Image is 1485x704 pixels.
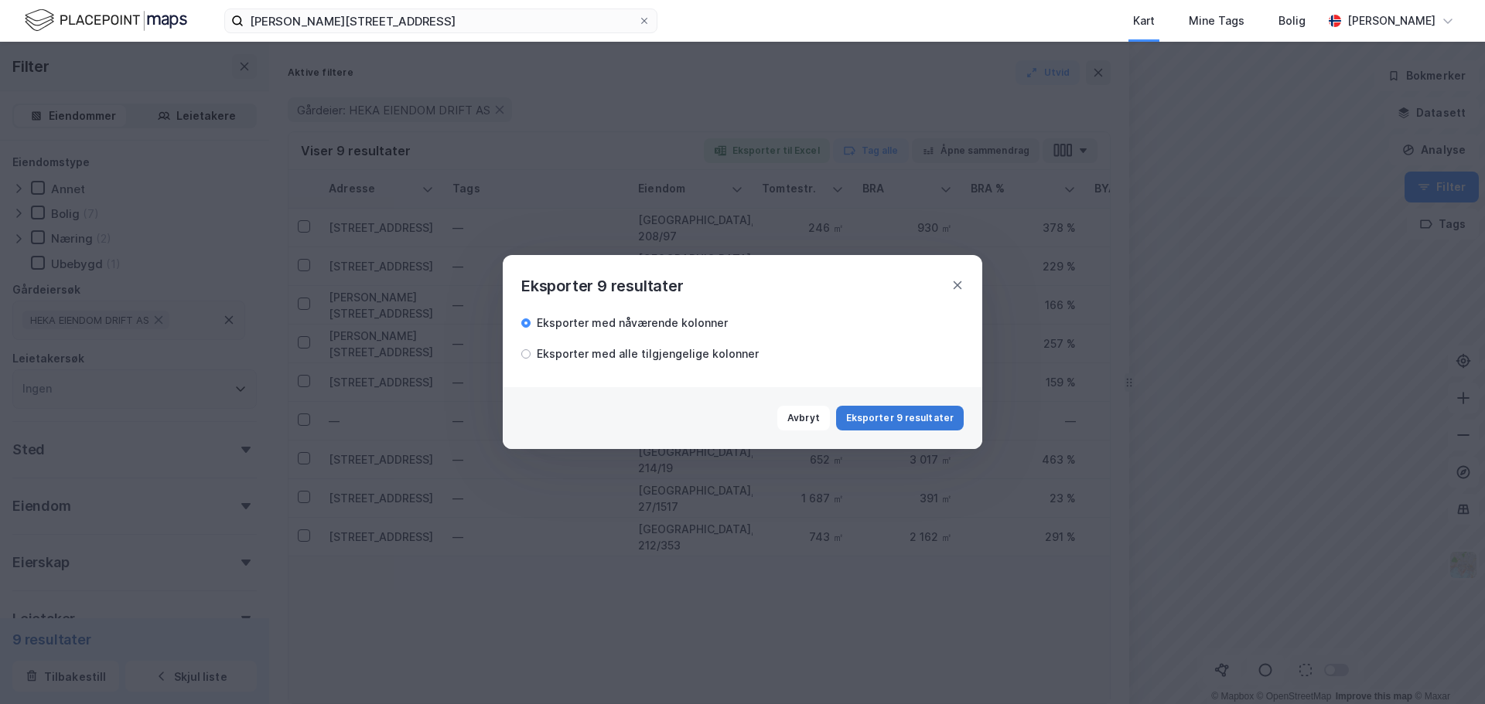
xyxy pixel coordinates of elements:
div: Eksporter 9 resultater [521,274,684,298]
div: Mine Tags [1189,12,1244,30]
img: logo.f888ab2527a4732fd821a326f86c7f29.svg [25,7,187,34]
input: Søk på adresse, matrikkel, gårdeiere, leietakere eller personer [244,9,638,32]
button: Avbryt [777,406,830,430]
div: Eksporter med nåværende kolonner [537,314,728,332]
div: Bolig [1278,12,1306,30]
button: Eksporter 9 resultater [836,406,964,430]
div: Kart [1133,12,1155,30]
iframe: Chat Widget [1408,630,1485,704]
div: Eksporter med alle tilgjengelige kolonner [537,345,759,363]
div: Kontrollprogram for chat [1408,630,1485,704]
div: [PERSON_NAME] [1347,12,1435,30]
